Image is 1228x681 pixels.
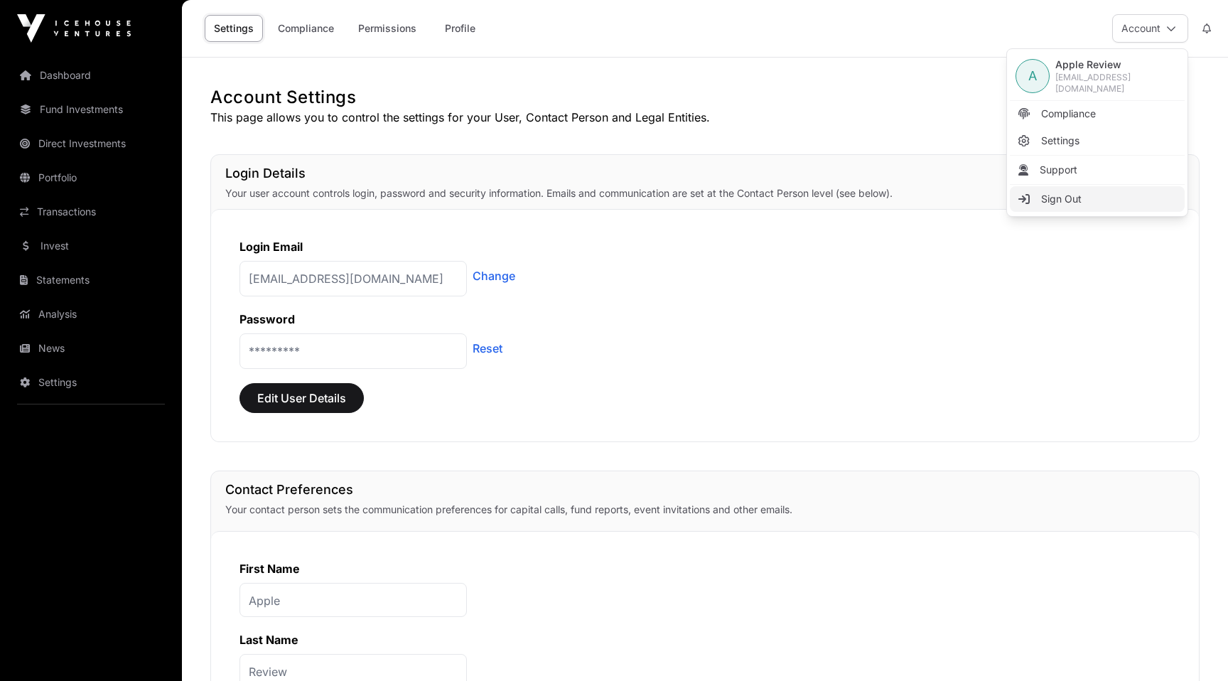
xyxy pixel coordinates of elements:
li: Support [1010,157,1185,183]
a: Permissions [349,15,426,42]
span: Compliance [1041,107,1096,121]
span: Support [1040,163,1077,177]
span: Settings [1041,134,1079,148]
p: [EMAIL_ADDRESS][DOMAIN_NAME] [239,261,467,296]
a: Portfolio [11,162,171,193]
p: This page allows you to control the settings for your User, Contact Person and Legal Entities. [210,109,1200,126]
span: A [1028,66,1037,86]
a: News [11,333,171,364]
button: Edit User Details [239,383,364,413]
span: [EMAIL_ADDRESS][DOMAIN_NAME] [1055,72,1179,95]
img: Icehouse Ventures Logo [17,14,131,43]
a: Compliance [269,15,343,42]
a: Statements [11,264,171,296]
a: Invest [11,230,171,262]
h1: Contact Preferences [225,480,1185,500]
span: Apple Review [1055,58,1179,72]
label: Last Name [239,633,298,647]
p: Your contact person sets the communication preferences for capital calls, fund reports, event inv... [225,503,1185,517]
label: Login Email [239,240,303,254]
a: Settings [1010,128,1185,154]
a: Compliance [1010,101,1185,127]
h1: Account Settings [210,86,1200,109]
a: Fund Investments [11,94,171,125]
p: Your user account controls login, password and security information. Emails and communication are... [225,186,1185,200]
iframe: Chat Widget [1157,613,1228,681]
h1: Login Details [225,163,1185,183]
li: Sign Out [1010,186,1185,212]
span: Sign Out [1041,192,1082,206]
a: Settings [11,367,171,398]
a: Profile [431,15,488,42]
a: Change [473,267,515,284]
button: Account [1112,14,1188,43]
a: Settings [205,15,263,42]
a: Analysis [11,299,171,330]
label: Password [239,312,295,326]
a: Reset [473,340,502,357]
a: Transactions [11,196,171,227]
a: Dashboard [11,60,171,91]
label: First Name [239,562,300,576]
a: Direct Investments [11,128,171,159]
span: Edit User Details [257,390,346,407]
p: Apple [239,583,467,617]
